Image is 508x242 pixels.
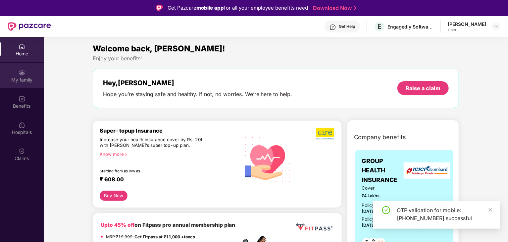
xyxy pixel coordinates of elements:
img: Stroke [354,5,356,12]
img: insurerLogo [404,162,450,179]
img: svg+xml;base64,PHN2ZyBpZD0iSG9zcGl0YWxzIiB4bWxucz0iaHR0cDovL3d3dy53My5vcmcvMjAwMC9zdmciIHdpZHRoPS... [19,122,25,128]
img: New Pazcare Logo [8,22,51,31]
b: on Fitpass pro annual membership plan [101,222,235,228]
img: svg+xml;base64,PHN2ZyBpZD0iSG9tZSIgeG1sbnM9Imh0dHA6Ly93d3cudzMub3JnLzIwMDAvc3ZnIiB3aWR0aD0iMjAiIG... [19,43,25,50]
div: Get Pazcare for all your employee benefits need [168,4,308,12]
img: svg+xml;base64,PHN2ZyB4bWxucz0iaHR0cDovL3d3dy53My5vcmcvMjAwMC9zdmciIHhtbG5zOnhsaW5rPSJodHRwOi8vd3... [237,129,296,189]
del: MRP ₹19,999, [106,234,133,239]
div: Starting from as low as [100,169,209,173]
span: Cover [362,185,407,192]
img: svg+xml;base64,PHN2ZyBpZD0iQmVuZWZpdHMiIHhtbG5zPSJodHRwOi8vd3d3LnczLm9yZy8yMDAwL3N2ZyIgd2lkdGg9Ij... [19,95,25,102]
span: ₹4 Lakhs [362,193,407,199]
img: svg+xml;base64,PHN2ZyBpZD0iSGVscC0zMngzMiIgeG1sbnM9Imh0dHA6Ly93d3cudzMub3JnLzIwMDAvc3ZnIiB3aWR0aD... [330,24,336,30]
div: Know more [100,151,233,156]
b: Upto 45% off [101,222,134,228]
div: Raise a claim [406,85,440,92]
div: Hope you’re staying safe and healthy. If not, no worries. We’re here to help. [103,91,292,98]
span: check-circle [382,206,390,214]
span: Welcome back, [PERSON_NAME]! [93,44,225,53]
a: Download Now [313,5,354,12]
div: Increase your health insurance cover by Rs. 20L with [PERSON_NAME]’s super top-up plan. [100,137,208,149]
div: Policy issued [362,202,390,209]
img: svg+xml;base64,PHN2ZyB3aWR0aD0iMjAiIGhlaWdodD0iMjAiIHZpZXdCb3g9IjAgMCAyMCAyMCIgZmlsbD0ibm9uZSIgeG... [19,69,25,76]
div: OTP validation for mobile: [PHONE_NUMBER] successful [397,206,492,222]
img: svg+xml;base64,PHN2ZyBpZD0iQ2xhaW0iIHhtbG5zPSJodHRwOi8vd3d3LnczLm9yZy8yMDAwL3N2ZyIgd2lkdGg9IjIwIi... [19,148,25,154]
div: Get Help [339,24,355,29]
span: [DATE] [362,223,376,228]
span: [DATE] [362,209,376,214]
span: GROUP HEALTH INSURANCE [362,156,407,185]
div: Hey, [PERSON_NAME] [103,79,292,87]
button: Buy Now [100,191,128,201]
img: svg+xml;base64,PHN2ZyBpZD0iRHJvcGRvd24tMzJ4MzIiIHhtbG5zPSJodHRwOi8vd3d3LnczLm9yZy8yMDAwL3N2ZyIgd2... [493,24,499,29]
strong: Get Fitpass at ₹11,000 +taxes [134,234,195,239]
strong: mobile app [196,5,224,11]
div: Super-topup Insurance [100,127,237,134]
img: Logo [156,5,163,11]
span: right [124,153,127,156]
img: b5dec4f62d2307b9de63beb79f102df3.png [316,127,335,140]
div: Policy Expiry [362,216,389,223]
span: close [488,208,493,212]
span: E [378,23,382,30]
img: fppp.png [295,221,333,233]
div: ₹ 608.00 [100,176,230,184]
div: Engagedly Software India Private Limited [387,24,434,30]
div: User [448,27,486,32]
div: [PERSON_NAME] [448,21,486,27]
div: Enjoy your benefits! [93,55,459,62]
span: Company benefits [354,133,406,142]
